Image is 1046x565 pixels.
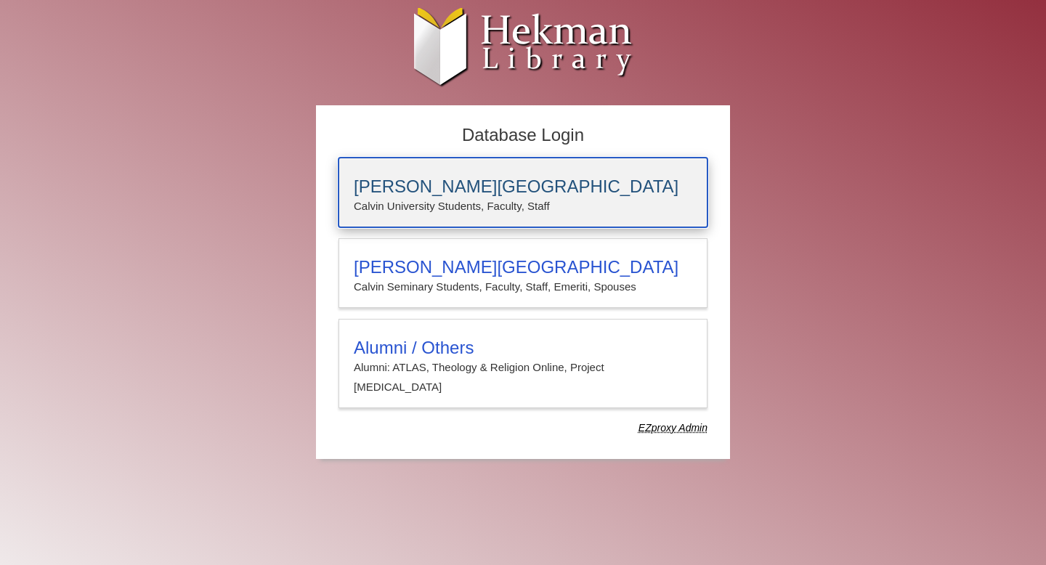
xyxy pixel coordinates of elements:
a: [PERSON_NAME][GEOGRAPHIC_DATA]Calvin Seminary Students, Faculty, Staff, Emeriti, Spouses [338,238,708,308]
h3: Alumni / Others [354,338,692,358]
p: Alumni: ATLAS, Theology & Religion Online, Project [MEDICAL_DATA] [354,358,692,397]
h3: [PERSON_NAME][GEOGRAPHIC_DATA] [354,176,692,197]
p: Calvin University Students, Faculty, Staff [354,197,692,216]
dfn: Use Alumni login [638,422,708,434]
p: Calvin Seminary Students, Faculty, Staff, Emeriti, Spouses [354,277,692,296]
h2: Database Login [331,121,715,150]
summary: Alumni / OthersAlumni: ATLAS, Theology & Religion Online, Project [MEDICAL_DATA] [354,338,692,397]
a: [PERSON_NAME][GEOGRAPHIC_DATA]Calvin University Students, Faculty, Staff [338,158,708,227]
h3: [PERSON_NAME][GEOGRAPHIC_DATA] [354,257,692,277]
